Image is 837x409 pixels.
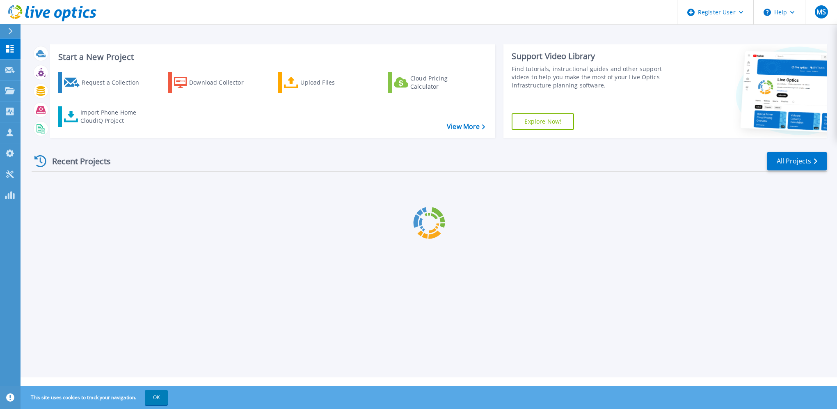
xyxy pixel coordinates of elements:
a: All Projects [767,152,827,170]
span: MS [816,9,826,15]
div: Import Phone Home CloudIQ Project [80,108,144,125]
a: Explore Now! [512,113,574,130]
a: Cloud Pricing Calculator [388,72,480,93]
div: Upload Files [300,74,366,91]
span: This site uses cookies to track your navigation. [23,390,168,405]
div: Support Video Library [512,51,677,62]
h3: Start a New Project [58,53,485,62]
div: Download Collector [189,74,255,91]
a: Request a Collection [58,72,150,93]
div: Find tutorials, instructional guides and other support videos to help you make the most of your L... [512,65,677,90]
a: View More [447,123,485,131]
div: Recent Projects [32,151,122,171]
div: Cloud Pricing Calculator [410,74,476,91]
a: Upload Files [278,72,370,93]
button: OK [145,390,168,405]
a: Download Collector [168,72,260,93]
div: Request a Collection [82,74,147,91]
